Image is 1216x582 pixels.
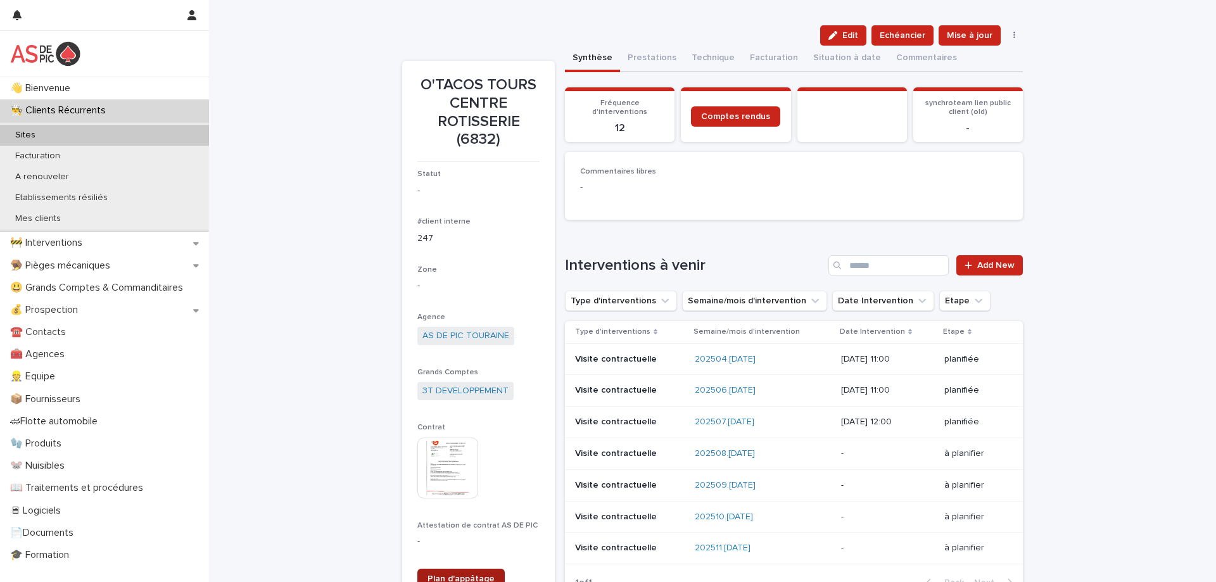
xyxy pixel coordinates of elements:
[5,370,65,383] p: 👷 Equipe
[5,348,75,360] p: 🧰 Agences
[5,282,193,294] p: 😃 Grands Comptes & Commanditaires
[944,354,1003,365] p: planifiée
[921,122,1015,134] p: -
[939,25,1001,46] button: Mise à jour
[695,512,753,522] a: 202510.[DATE]
[701,112,770,121] span: Comptes rendus
[580,168,656,175] span: Commentaires libres
[575,325,650,339] p: Type d'interventions
[417,170,441,178] span: Statut
[565,343,1023,375] tr: Visite contractuelle202504.[DATE] [DATE] 11:00planifiée
[575,480,685,491] p: Visite contractuelle
[5,393,91,405] p: 📦 Fournisseurs
[871,25,934,46] button: Echéancier
[565,256,823,275] h1: Interventions à venir
[828,255,949,275] input: Search
[417,218,471,225] span: #client interne
[417,184,540,198] p: -
[944,417,1003,427] p: planifiée
[944,480,1003,491] p: à planifier
[5,527,84,539] p: 📄Documents
[5,438,72,450] p: 🧤 Produits
[5,193,118,203] p: Etablissements résiliés
[5,415,108,427] p: 🏎Flotte automobile
[5,213,71,224] p: Mes clients
[691,106,780,127] a: Comptes rendus
[956,255,1023,275] a: Add New
[5,172,79,182] p: A renouveler
[742,46,806,72] button: Facturation
[939,291,991,311] button: Etape
[417,313,445,321] span: Agence
[841,480,934,491] p: -
[5,326,76,338] p: ☎️ Contacts
[841,512,934,522] p: -
[977,261,1015,270] span: Add New
[841,543,934,554] p: -
[417,279,540,293] p: -
[565,407,1023,438] tr: Visite contractuelle202507.[DATE] [DATE] 12:00planifiée
[841,354,934,365] p: [DATE] 11:00
[880,29,925,42] span: Echéancier
[565,46,620,72] button: Synthèse
[5,104,116,117] p: 👨‍🍳 Clients Récurrents
[5,460,75,472] p: 🐭 Nuisibles
[5,260,120,272] p: 🪤 Pièges mécaniques
[5,151,70,161] p: Facturation
[575,354,685,365] p: Visite contractuelle
[592,99,647,116] span: Fréquence d'interventions
[565,438,1023,469] tr: Visite contractuelle202508.[DATE] -à planifier
[832,291,934,311] button: Date Intervention
[417,369,478,376] span: Grands Comptes
[693,325,800,339] p: Semaine/mois d'intervention
[684,46,742,72] button: Technique
[695,543,750,554] a: 202511.[DATE]
[695,385,756,396] a: 202506.[DATE]
[5,304,88,316] p: 💰 Prospection
[820,25,866,46] button: Edit
[575,385,685,396] p: Visite contractuelle
[5,82,80,94] p: 👋 Bienvenue
[840,325,905,339] p: Date Intervention
[695,354,756,365] a: 202504.[DATE]
[417,535,540,548] p: -
[565,501,1023,533] tr: Visite contractuelle202510.[DATE] -à planifier
[620,46,684,72] button: Prestations
[422,329,509,343] a: AS DE PIC TOURAINE
[682,291,827,311] button: Semaine/mois d'intervention
[842,31,858,40] span: Edit
[575,512,685,522] p: Visite contractuelle
[944,385,1003,396] p: planifiée
[943,325,965,339] p: Etape
[417,232,540,245] p: 247
[841,417,934,427] p: [DATE] 12:00
[565,533,1023,564] tr: Visite contractuelle202511.[DATE] -à planifier
[947,29,992,42] span: Mise à jour
[575,417,685,427] p: Visite contractuelle
[5,549,79,561] p: 🎓 Formation
[5,482,153,494] p: 📖 Traitements et procédures
[565,375,1023,407] tr: Visite contractuelle202506.[DATE] [DATE] 11:00planifiée
[944,512,1003,522] p: à planifier
[417,522,538,529] span: Attestation de contrat AS DE PIC
[5,505,71,517] p: 🖥 Logiciels
[417,424,445,431] span: Contrat
[575,543,685,554] p: Visite contractuelle
[944,543,1003,554] p: à planifier
[5,237,92,249] p: 🚧 Interventions
[580,181,1008,194] p: -
[10,41,80,66] img: yKcqic14S0S6KrLdrqO6
[841,448,934,459] p: -
[695,417,754,427] a: 202507.[DATE]
[565,291,677,311] button: Type d'interventions
[417,76,540,149] p: O'TACOS TOURS CENTRE ROTISSERIE (6832)
[5,130,46,141] p: Sites
[806,46,889,72] button: Situation à date
[925,99,1011,116] span: synchroteam lien public client (old)
[422,384,509,398] a: 3T DEVELOPPEMENT
[565,469,1023,501] tr: Visite contractuelle202509.[DATE] -à planifier
[695,480,756,491] a: 202509.[DATE]
[417,266,437,274] span: Zone
[889,46,965,72] button: Commentaires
